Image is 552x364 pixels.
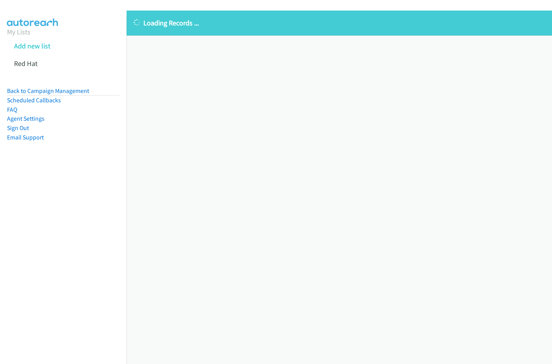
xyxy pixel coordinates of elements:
[7,115,45,122] a: Agent Settings
[7,106,17,113] a: FAQ
[14,59,38,68] a: Red Hat
[7,96,61,104] a: Scheduled Callbacks
[134,18,545,28] p: Loading Records ...
[7,124,29,132] a: Sign Out
[7,87,89,95] a: Back to Campaign Management
[7,27,30,36] a: My Lists
[14,41,50,50] a: Add new list
[7,134,44,141] a: Email Support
